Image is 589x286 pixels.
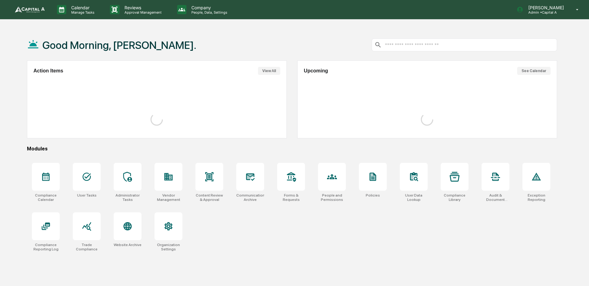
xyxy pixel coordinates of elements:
[186,10,230,15] p: People, Data, Settings
[120,10,165,15] p: Approval Management
[73,243,101,251] div: Trade Compliance
[195,193,223,202] div: Content Review & Approval
[522,193,550,202] div: Exception Reporting
[318,193,346,202] div: People and Permissions
[304,68,328,74] h2: Upcoming
[114,243,142,247] div: Website Archive
[27,146,557,152] div: Modules
[277,193,305,202] div: Forms & Requests
[120,5,165,10] p: Reviews
[523,10,567,15] p: Admin • Capital A
[517,67,551,75] button: See Calendar
[32,193,60,202] div: Compliance Calendar
[33,68,63,74] h2: Action Items
[482,193,509,202] div: Audit & Document Logs
[66,10,98,15] p: Manage Tasks
[186,5,230,10] p: Company
[66,5,98,10] p: Calendar
[523,5,567,10] p: [PERSON_NAME]
[236,193,264,202] div: Communications Archive
[400,193,428,202] div: User Data Lookup
[32,243,60,251] div: Compliance Reporting Log
[114,193,142,202] div: Administrator Tasks
[155,193,182,202] div: Vendor Management
[366,193,380,197] div: Policies
[155,243,182,251] div: Organization Settings
[42,39,196,51] h1: Good Morning, [PERSON_NAME].
[15,6,45,13] img: logo
[258,67,280,75] button: View All
[441,193,469,202] div: Compliance Library
[77,193,97,197] div: User Tasks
